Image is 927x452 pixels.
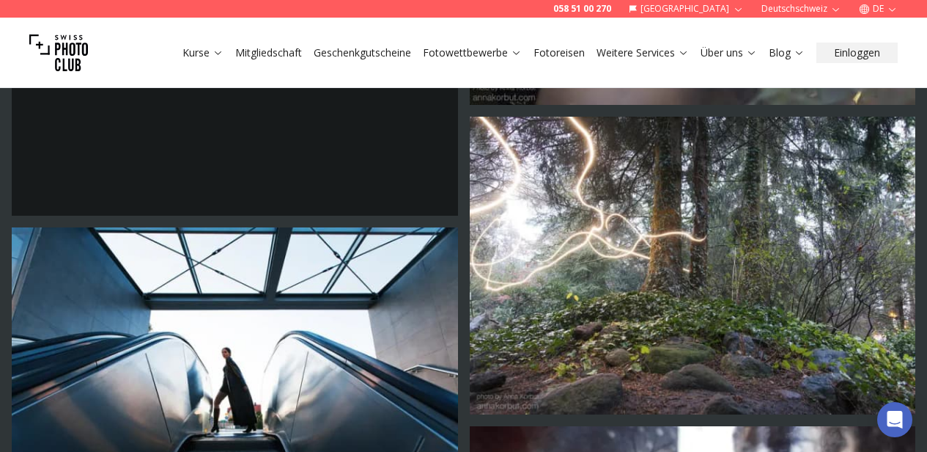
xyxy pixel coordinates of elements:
a: Fotowettbewerbe [423,45,522,60]
button: Kurse [177,43,229,63]
div: Open Intercom Messenger [877,402,912,437]
a: Über uns [701,45,757,60]
button: Blog [763,43,810,63]
button: Mitgliedschaft [229,43,308,63]
button: Einloggen [816,43,898,63]
button: Geschenkgutscheine [308,43,417,63]
a: Mitgliedschaft [235,45,302,60]
a: Blog [769,45,805,60]
button: Fotoreisen [528,43,591,63]
a: Weitere Services [597,45,689,60]
a: Fotoreisen [533,45,585,60]
button: Weitere Services [591,43,695,63]
button: Fotowettbewerbe [417,43,528,63]
img: Photo by Anna Korbut [470,117,916,415]
a: Kurse [182,45,224,60]
a: Geschenkgutscheine [314,45,411,60]
a: 058 51 00 270 [553,3,611,15]
img: Swiss photo club [29,23,88,82]
button: Über uns [695,43,763,63]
